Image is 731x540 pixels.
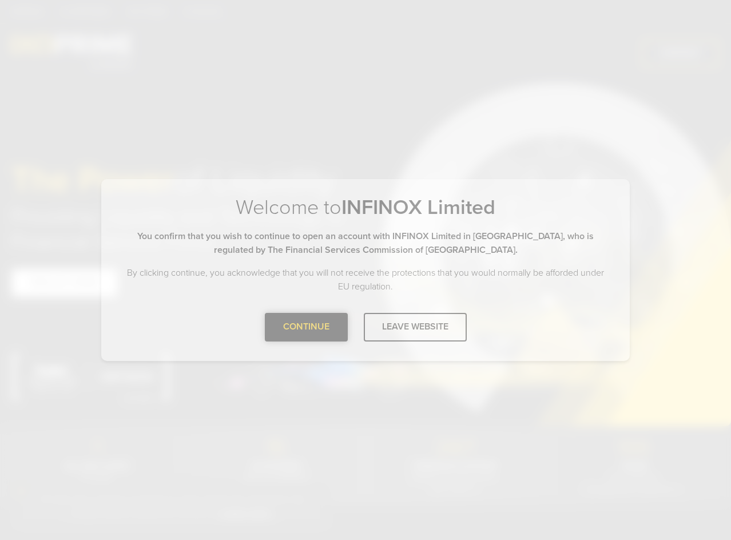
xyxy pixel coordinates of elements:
[265,313,348,341] div: CONTINUE
[124,195,607,220] p: Welcome to
[341,195,495,220] strong: INFINOX Limited
[364,313,467,341] div: LEAVE WEBSITE
[137,231,594,256] strong: You confirm that you wish to continue to open an account with INFINOX Limited in [GEOGRAPHIC_DATA...
[124,266,607,293] p: By clicking continue, you acknowledge that you will not receive the protections that you would no...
